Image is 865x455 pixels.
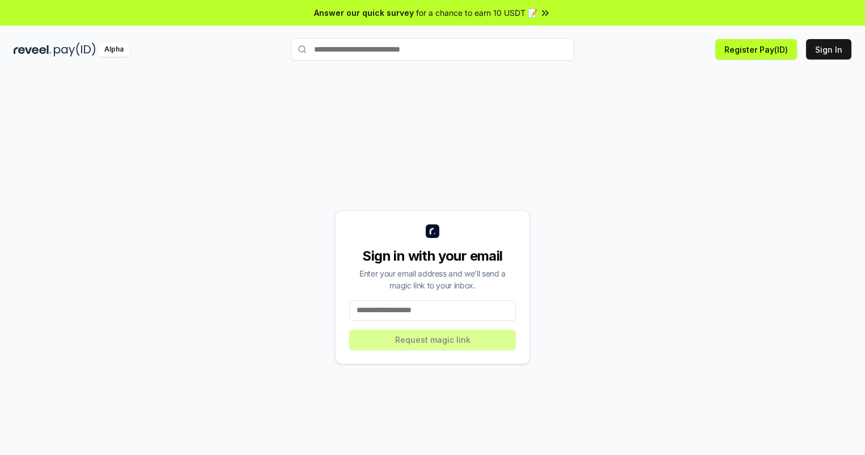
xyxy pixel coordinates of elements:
img: pay_id [54,42,96,57]
div: Sign in with your email [349,247,516,265]
div: Alpha [98,42,130,57]
img: logo_small [426,224,439,238]
button: Register Pay(ID) [715,39,797,59]
button: Sign In [806,39,851,59]
span: Answer our quick survey [314,7,414,19]
span: for a chance to earn 10 USDT 📝 [416,7,537,19]
div: Enter your email address and we’ll send a magic link to your inbox. [349,267,516,291]
img: reveel_dark [14,42,52,57]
